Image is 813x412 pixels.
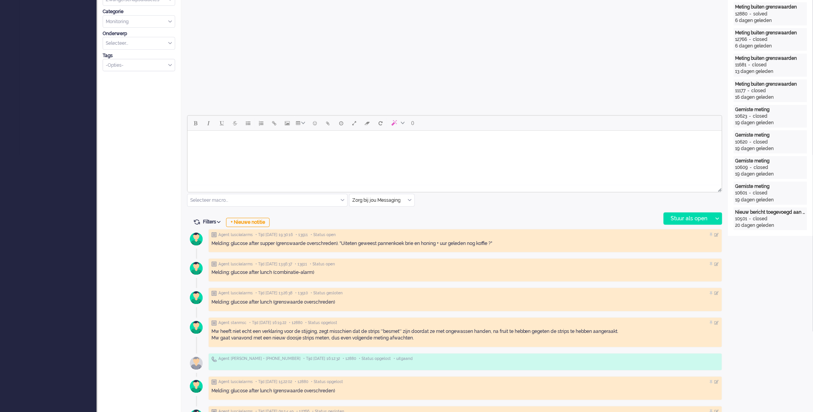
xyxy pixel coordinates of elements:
div: - [748,164,754,171]
span: • Status open [310,262,335,267]
div: - [747,62,752,68]
span: • uitgaand [394,356,412,362]
span: • 13511 [295,262,307,267]
div: Gemiste meting [735,183,806,190]
button: Clear formatting [361,117,374,130]
button: Reset content [374,117,387,130]
span: • 12880 [289,321,303,326]
div: 10623 [735,113,747,120]
img: avatar [187,259,206,278]
div: Melding: glucose after supper (grenswaarde overschreden). "Uiteten geweest pannenkoek brie en hon... [211,240,719,247]
div: 6 dagen geleden [735,17,806,24]
div: 13 dagen geleden [735,68,806,75]
span: • 12880 [343,356,356,362]
img: ic_note_grey.svg [211,262,217,267]
div: - [746,88,752,94]
div: 20 dagen geleden [735,222,806,229]
span: • 13510 [295,291,308,296]
img: avatar [187,318,206,337]
span: • Status gesloten [311,291,343,296]
img: ic_note_grey.svg [211,321,217,326]
button: Insert/edit link [268,117,281,130]
img: avatar [187,354,206,373]
div: Tags [103,52,175,59]
span: • Tijd [DATE] 19:30:16 [255,232,293,238]
button: Italic [202,117,215,130]
div: Melding: glucose after lunch (grenswaarde overschreden) [211,388,719,395]
img: avatar [187,230,206,249]
div: Meting buiten grenswaarden [735,30,806,36]
div: Melding: glucose after lunch (grenswaarde overschreden) [211,299,719,306]
div: 16 dagen geleden [735,94,806,101]
div: Select Tags [103,59,175,72]
div: Categorie [103,8,175,15]
span: Agent [PERSON_NAME] • [PHONE_NUMBER] [218,356,301,362]
div: - [748,11,754,17]
div: closed [754,164,769,171]
span: • Tijd [DATE] 16:12:32 [303,356,340,362]
button: Delay message [335,117,348,130]
span: 0 [411,120,414,126]
button: Underline [215,117,228,130]
span: • Status opgelost [305,321,337,326]
button: Numbered list [255,117,268,130]
div: 10501 [735,216,747,222]
div: Nieuw bericht toegevoegd aan gesprek [735,209,806,216]
div: closed [752,88,766,94]
div: closed [752,62,767,68]
span: Agent lusciialarms [218,232,253,238]
div: 11681 [735,62,747,68]
div: Meting buiten grenswaarden [735,4,806,10]
div: - [747,216,753,222]
button: Emoticons [308,117,321,130]
img: ic_note_grey.svg [211,380,217,385]
img: avatar [187,288,206,307]
div: 12766 [735,36,747,43]
div: Gemiste meting [735,106,806,113]
div: - [747,113,753,120]
div: 12880 [735,11,748,17]
button: Bold [189,117,202,130]
div: closed [753,113,768,120]
div: closed [753,190,768,196]
div: closed [753,216,768,222]
div: closed [754,139,768,145]
div: 10620 [735,139,748,145]
span: Filters [203,219,223,225]
button: Table [294,117,308,130]
div: Gemiste meting [735,132,806,138]
span: Agent lusciialarms [218,291,253,296]
img: avatar [187,377,206,396]
div: + Nieuwe notitie [226,218,270,227]
div: 19 dagen geleden [735,197,806,203]
button: Strikethrough [228,117,242,130]
span: Agent lusciialarms [218,380,253,385]
span: • Status opgelost [311,380,343,385]
div: Gemiste meting [735,158,806,164]
img: ic_telephone_grey.svg [211,356,217,362]
div: Stuur als open [664,213,712,225]
button: 0 [408,117,418,130]
span: • Tijd [DATE] 13:26:38 [255,291,292,296]
span: • Status open [311,232,336,238]
button: Add attachment [321,117,335,130]
span: • Status opgelost [359,356,391,362]
div: - [747,190,753,196]
span: • 13511 [296,232,308,238]
div: closed [753,36,768,43]
div: Melding: glucose after lunch (combinatie-alarm) [211,270,719,276]
button: Bullet list [242,117,255,130]
div: Meting buiten grenswaarden [735,81,806,88]
div: Onderwerp [103,30,175,37]
span: • 12880 [295,380,308,385]
div: solved [754,11,768,17]
img: ic_note_grey.svg [211,291,217,296]
span: • Tijd [DATE] 16:19:22 [249,321,286,326]
div: 19 dagen geleden [735,171,806,177]
iframe: Rich Text Area [188,131,722,185]
span: Agent lusciialarms [218,262,253,267]
div: - [747,36,753,43]
span: • Tijd [DATE] 13:56:37 [255,262,292,267]
div: 19 dagen geleden [735,145,806,152]
button: Insert/edit image [281,117,294,130]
